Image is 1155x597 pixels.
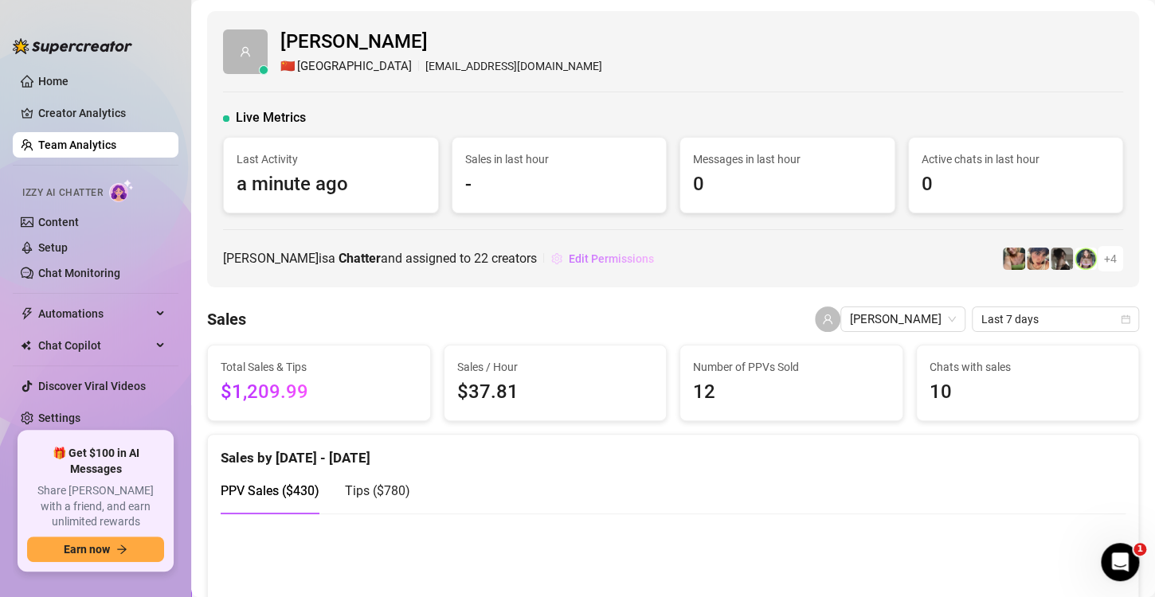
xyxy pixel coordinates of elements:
a: Content [38,216,79,228]
span: 10 [930,377,1126,408]
a: Settings [38,412,80,424]
span: Edit Permissions [569,252,654,265]
a: Creator Analytics [38,100,166,126]
img: AI Chatter [109,179,134,202]
span: setting [551,253,562,264]
h4: Sales [207,308,246,330]
span: Last Activity [237,150,425,168]
a: Discover Viral Videos [38,380,146,392]
span: $37.81 [457,377,654,408]
span: 🎁 Get $100 in AI Messages [27,446,164,477]
span: Noemi [850,307,956,331]
span: thunderbolt [21,307,33,320]
img: bonnierides [1027,248,1049,270]
a: Setup [38,241,68,254]
span: a minute ago [237,170,425,200]
span: $1,209.99 [221,377,417,408]
span: 0 [693,170,882,200]
img: daiisyjane [1051,248,1073,270]
span: Total Sales & Tips [221,358,417,376]
span: Automations [38,301,151,326]
span: PPV Sales ( $430 ) [221,483,319,498]
span: Tips ( $780 ) [345,483,410,498]
span: [PERSON_NAME] [280,27,602,57]
img: dreamsofleana [1003,248,1025,270]
span: Messages in last hour [693,150,882,168]
span: Live Metrics [236,108,306,127]
span: Active chats in last hour [922,150,1110,168]
button: Earn nowarrow-right [27,537,164,562]
span: [PERSON_NAME] is a and assigned to creators [223,248,537,268]
span: user [822,314,833,325]
span: Chat Copilot [38,333,151,358]
img: logo-BBDzfeDw.svg [13,38,132,54]
span: + 4 [1104,250,1117,267]
span: 22 [474,251,488,266]
span: user [240,46,251,57]
div: Sales by [DATE] - [DATE] [221,435,1126,469]
span: - [465,170,654,200]
span: Share [PERSON_NAME] with a friend, and earn unlimited rewards [27,483,164,530]
button: Edit Permissions [550,246,655,271]
span: Earn now [64,543,110,556]
span: 12 [693,377,890,408]
span: arrow-right [116,544,127,555]
a: Home [38,75,69,88]
span: Last 7 days [981,307,1130,331]
span: 🇨🇳 [280,57,296,76]
span: calendar [1121,314,1130,324]
span: Sales in last hour [465,150,654,168]
span: Number of PPVs Sold [693,358,890,376]
b: Chatter [339,251,381,266]
span: 0 [922,170,1110,200]
img: jadetv [1075,248,1097,270]
span: Izzy AI Chatter [22,185,103,201]
span: Chats with sales [930,358,1126,376]
span: Sales / Hour [457,358,654,376]
a: Chat Monitoring [38,267,120,279]
a: Team Analytics [38,139,116,151]
span: 1 [1133,543,1146,556]
img: Chat Copilot [21,340,31,351]
div: [EMAIL_ADDRESS][DOMAIN_NAME] [280,57,602,76]
span: [GEOGRAPHIC_DATA] [297,57,412,76]
iframe: Intercom live chat [1101,543,1139,581]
